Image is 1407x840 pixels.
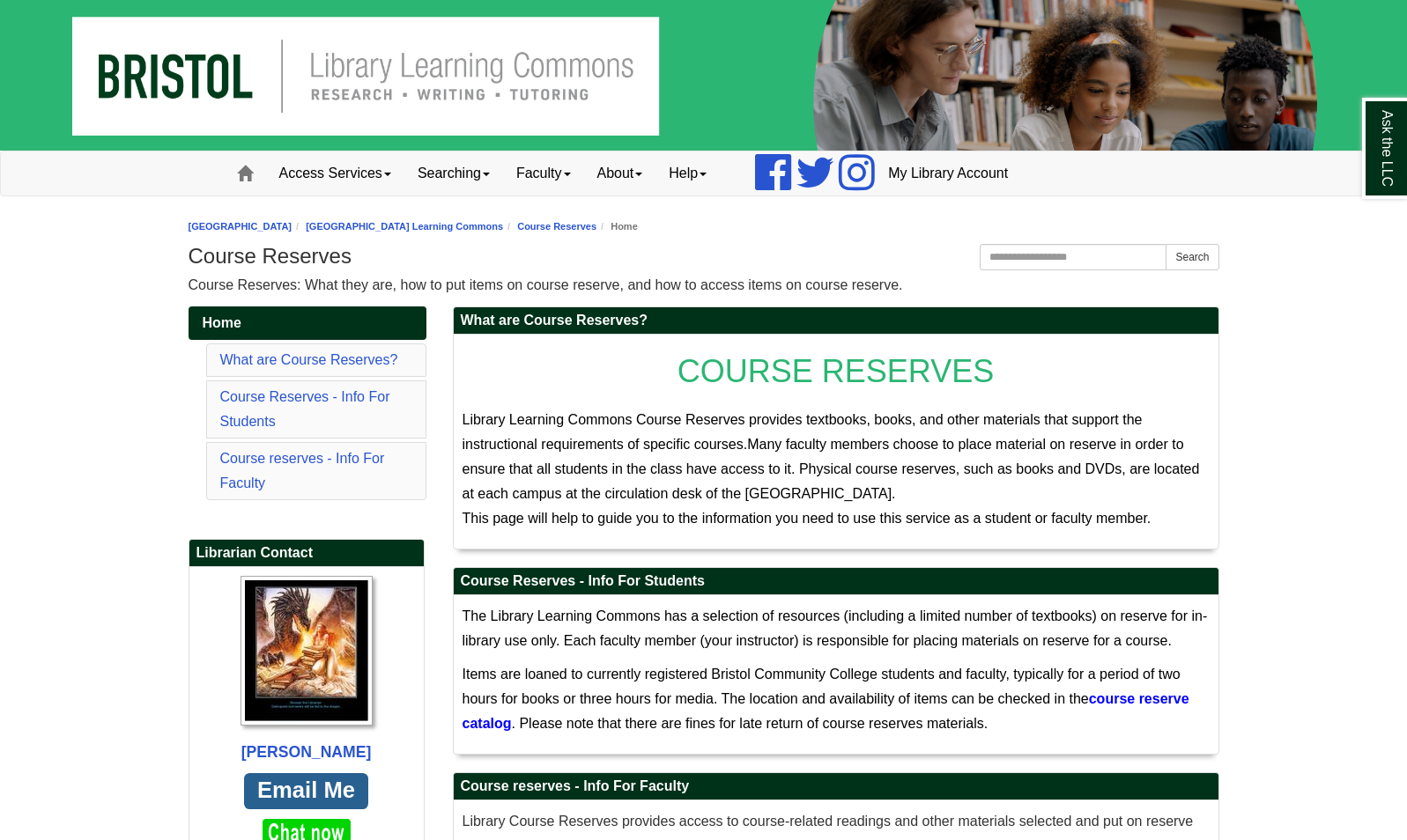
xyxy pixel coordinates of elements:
a: What are Course Reserves? [220,352,398,367]
a: Profile Photo [PERSON_NAME] [198,576,415,766]
a: Email Me [244,773,369,809]
span: This page will help to guide you to the information you need to use this service as a student or ... [463,511,1152,526]
h2: Course reserves - Info For Faculty [454,773,1218,800]
span: . Please note that there are fines for late return of course reserves materials. [512,716,989,731]
h2: Course Reserves - Info For Students [454,568,1218,595]
a: Help [655,151,720,195]
h2: Librarian Contact [189,540,424,567]
li: Home [596,218,638,235]
img: Profile Photo [241,576,373,726]
span: Home [203,315,241,330]
nav: breadcrumb [189,218,1219,235]
span: Library Learning Commons Course Reserves provides textbooks, books, and other materials that supp... [463,412,1143,452]
a: Course reserves - Info For Faculty [220,451,385,490]
h2: What are Course Reserves? [454,307,1218,335]
a: course reserve catalog [463,691,1189,731]
button: Search [1166,244,1218,270]
span: The Library Learning Commons has a selection of resources (including a limited number of textbook... [463,608,1208,648]
a: Access Services [266,151,404,195]
a: [GEOGRAPHIC_DATA] [189,221,293,232]
span: COURSE RESERVES [678,353,994,389]
a: Course Reserves [517,221,596,232]
a: Searching [404,151,503,195]
a: Course Reserves - Info For Students [220,389,390,429]
a: My Library Account [875,151,1021,195]
a: About [584,151,656,195]
h1: Course Reserves [189,244,1219,269]
a: [GEOGRAPHIC_DATA] Learning Commons [306,221,503,232]
div: [PERSON_NAME] [198,739,415,766]
span: Course Reserves: What they are, how to put items on course reserve, and how to access items on co... [189,277,903,292]
span: Many faculty members choose to place material on reserve in order to ensure that all students in ... [463,437,1200,501]
a: Home [189,306,426,340]
span: Items are loaned to currently registered Bristol Community College students and faculty, typicall... [463,667,1181,706]
a: Faculty [503,151,584,195]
